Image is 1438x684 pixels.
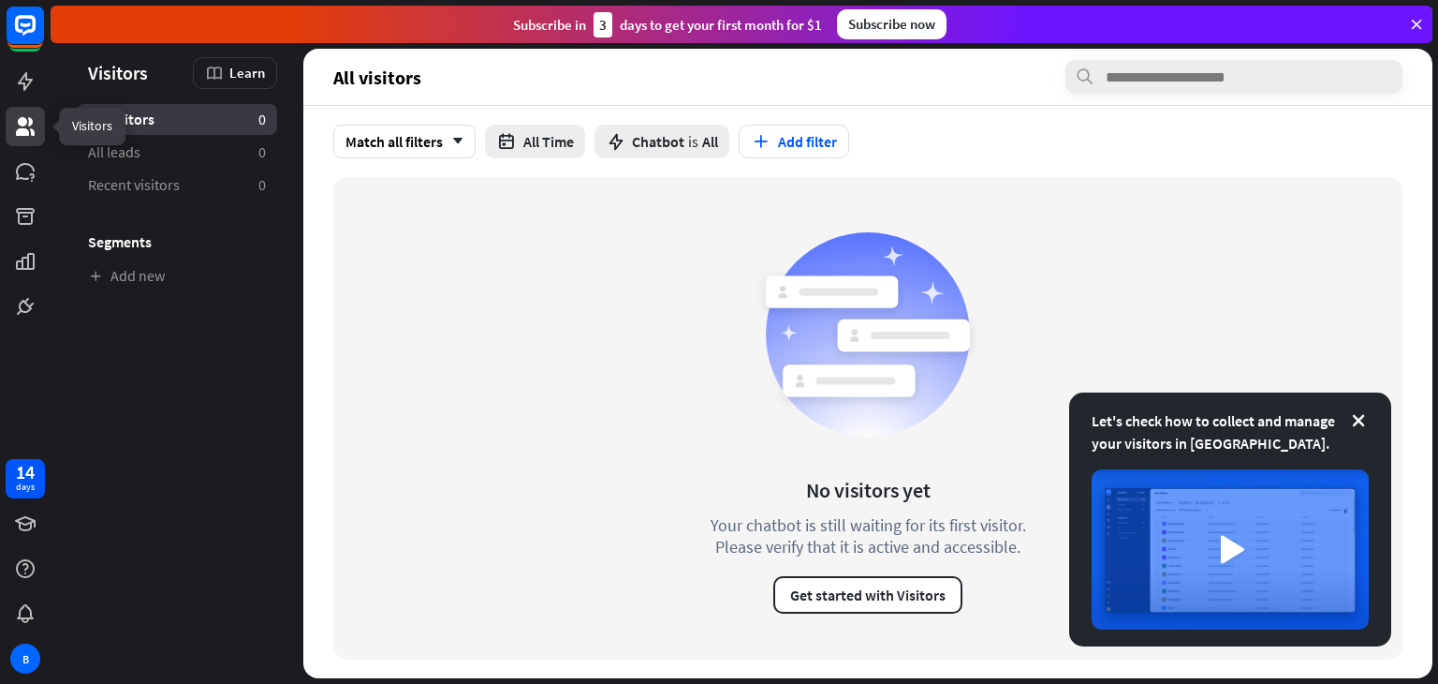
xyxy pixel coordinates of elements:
[258,110,266,129] aside: 0
[739,125,849,158] button: Add filter
[806,477,931,503] div: No visitors yet
[229,64,265,82] span: Learn
[773,576,962,614] button: Get started with Visitors
[1092,469,1369,630] img: image
[632,132,684,151] span: Chatbot
[702,132,718,151] span: All
[16,464,35,481] div: 14
[513,12,822,37] div: Subscribe in days to get your first month for $1
[594,12,612,37] div: 3
[77,232,277,251] h3: Segments
[88,110,154,129] span: All visitors
[77,137,277,168] a: All leads 0
[16,481,35,494] div: days
[15,7,71,64] button: Open LiveChat chat widget
[258,142,266,162] aside: 0
[88,62,148,83] span: Visitors
[485,125,585,158] button: All Time
[333,67,421,88] span: All visitors
[77,260,277,291] a: Add new
[443,136,463,147] i: arrow_down
[88,142,140,162] span: All leads
[837,9,946,39] div: Subscribe now
[88,175,180,195] span: Recent visitors
[258,175,266,195] aside: 0
[1092,409,1369,454] div: Let's check how to collect and manage your visitors in [GEOGRAPHIC_DATA].
[77,170,277,201] a: Recent visitors 0
[676,514,1060,558] div: Your chatbot is still waiting for its first visitor. Please verify that it is active and accessible.
[10,644,40,674] div: B
[688,132,698,151] span: is
[333,125,476,158] div: Match all filters
[6,459,45,498] a: 14 days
